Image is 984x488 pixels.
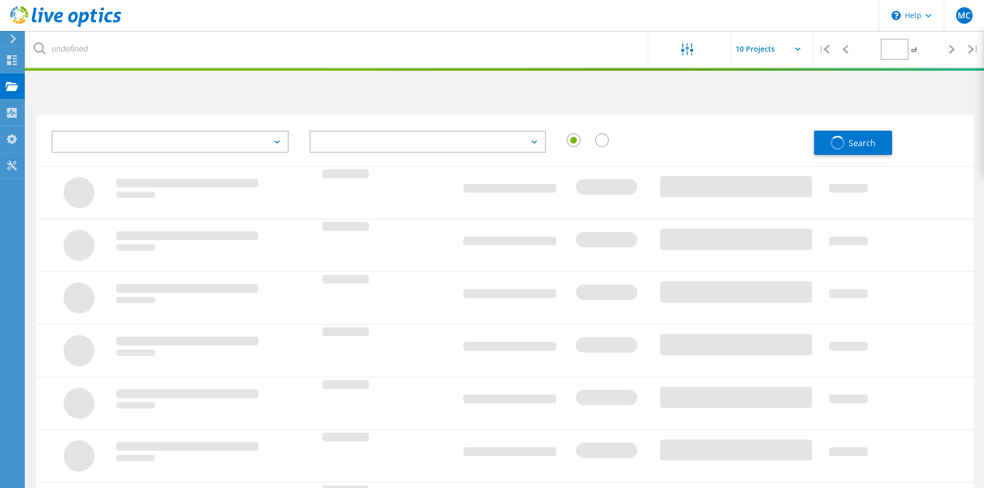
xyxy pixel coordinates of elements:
[814,31,835,68] div: |
[958,11,971,20] span: MC
[814,131,892,155] button: Search
[911,45,917,54] span: of
[10,22,121,29] a: Live Optics Dashboard
[892,11,901,20] svg: \n
[849,137,876,149] span: Search
[26,31,649,67] input: undefined
[963,31,984,68] div: |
